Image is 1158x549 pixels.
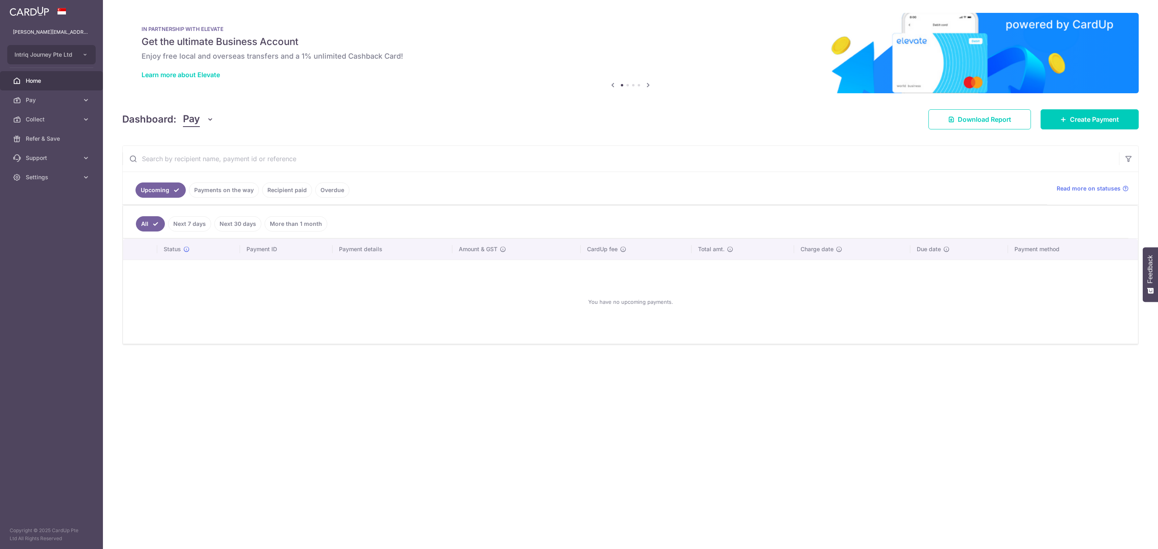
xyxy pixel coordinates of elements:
a: More than 1 month [265,216,327,231]
h6: Enjoy free local and overseas transfers and a 1% unlimited Cashback Card! [142,51,1119,61]
span: Settings [26,173,79,181]
span: Due date [917,245,941,253]
a: Next 7 days [168,216,211,231]
span: Home [26,77,79,85]
span: Total amt. [698,245,725,253]
h5: Get the ultimate Business Account [142,35,1119,48]
span: Feedback [1147,255,1154,283]
a: Upcoming [136,182,186,198]
span: Pay [183,112,200,127]
span: Support [26,154,79,162]
a: Create Payment [1041,109,1139,129]
span: Amount & GST [459,245,497,253]
span: Pay [26,96,79,104]
span: Read more on statuses [1057,184,1121,193]
img: CardUp [10,6,49,16]
a: Recipient paid [262,182,312,198]
span: Download Report [958,115,1011,124]
th: Payment details [333,239,452,260]
div: You have no upcoming payments. [133,266,1128,337]
input: Search by recipient name, payment id or reference [123,146,1119,172]
th: Payment ID [240,239,333,260]
span: Intriq Journey Pte Ltd [14,51,74,59]
p: IN PARTNERSHIP WITH ELEVATE [142,26,1119,32]
a: Read more on statuses [1057,184,1129,193]
span: Status [164,245,181,253]
a: Download Report [928,109,1031,129]
button: Feedback - Show survey [1143,247,1158,302]
button: Intriq Journey Pte Ltd [7,45,96,64]
img: Renovation banner [122,13,1139,93]
p: [PERSON_NAME][EMAIL_ADDRESS][DOMAIN_NAME] [13,28,90,36]
a: Overdue [315,182,349,198]
a: All [136,216,165,231]
th: Payment method [1008,239,1138,260]
a: Learn more about Elevate [142,71,220,79]
span: Refer & Save [26,135,79,143]
a: Next 30 days [214,216,261,231]
a: Payments on the way [189,182,259,198]
span: Charge date [801,245,834,253]
span: Create Payment [1070,115,1119,124]
span: Collect [26,115,79,123]
button: Pay [183,112,214,127]
span: CardUp fee [587,245,618,253]
h4: Dashboard: [122,112,177,127]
